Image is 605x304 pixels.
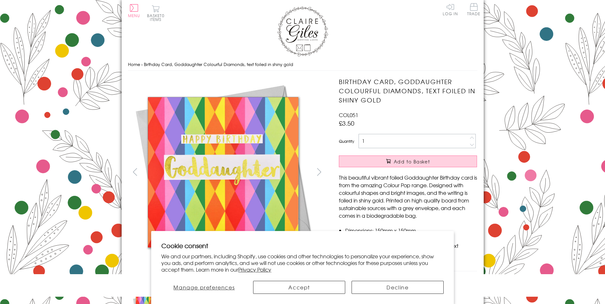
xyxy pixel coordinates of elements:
[339,111,358,119] span: COL051
[277,6,328,56] img: Claire Giles Greetings Cards
[128,13,140,18] span: Menu
[443,3,458,16] a: Log In
[339,77,477,104] h1: Birthday Card, Goddaughter Colourful Diamonds, text foiled in shiny gold
[150,13,165,22] span: 0 items
[128,58,477,71] nav: breadcrumbs
[173,283,235,291] span: Manage preferences
[141,61,143,67] span: ›
[128,77,318,268] img: Birthday Card, Goddaughter Colourful Diamonds, text foiled in shiny gold
[467,3,481,17] a: Trade
[128,61,140,67] a: Home
[144,61,293,67] span: Birthday Card, Goddaughter Colourful Diamonds, text foiled in shiny gold
[339,119,354,128] span: £3.50
[161,253,444,273] p: We and our partners, including Shopify, use cookies and other technologies to personalize your ex...
[128,165,142,179] button: prev
[339,174,477,219] p: This beautiful vibrant foiled Goddaughter Birthday card is from the amazing Colour Pop range. Des...
[339,155,477,167] button: Add to Basket
[467,3,481,16] span: Trade
[161,281,247,294] button: Manage preferences
[352,281,444,294] button: Decline
[128,4,140,17] button: Menu
[394,158,430,165] span: Add to Basket
[253,281,345,294] button: Accept
[339,138,354,144] label: Quantity
[312,165,326,179] button: next
[161,241,444,250] h2: Cookie consent
[345,227,477,234] li: Dimensions: 150mm x 150mm
[326,77,517,268] img: Birthday Card, Goddaughter Colourful Diamonds, text foiled in shiny gold
[238,266,271,273] a: Privacy Policy
[147,5,165,21] button: Basket0 items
